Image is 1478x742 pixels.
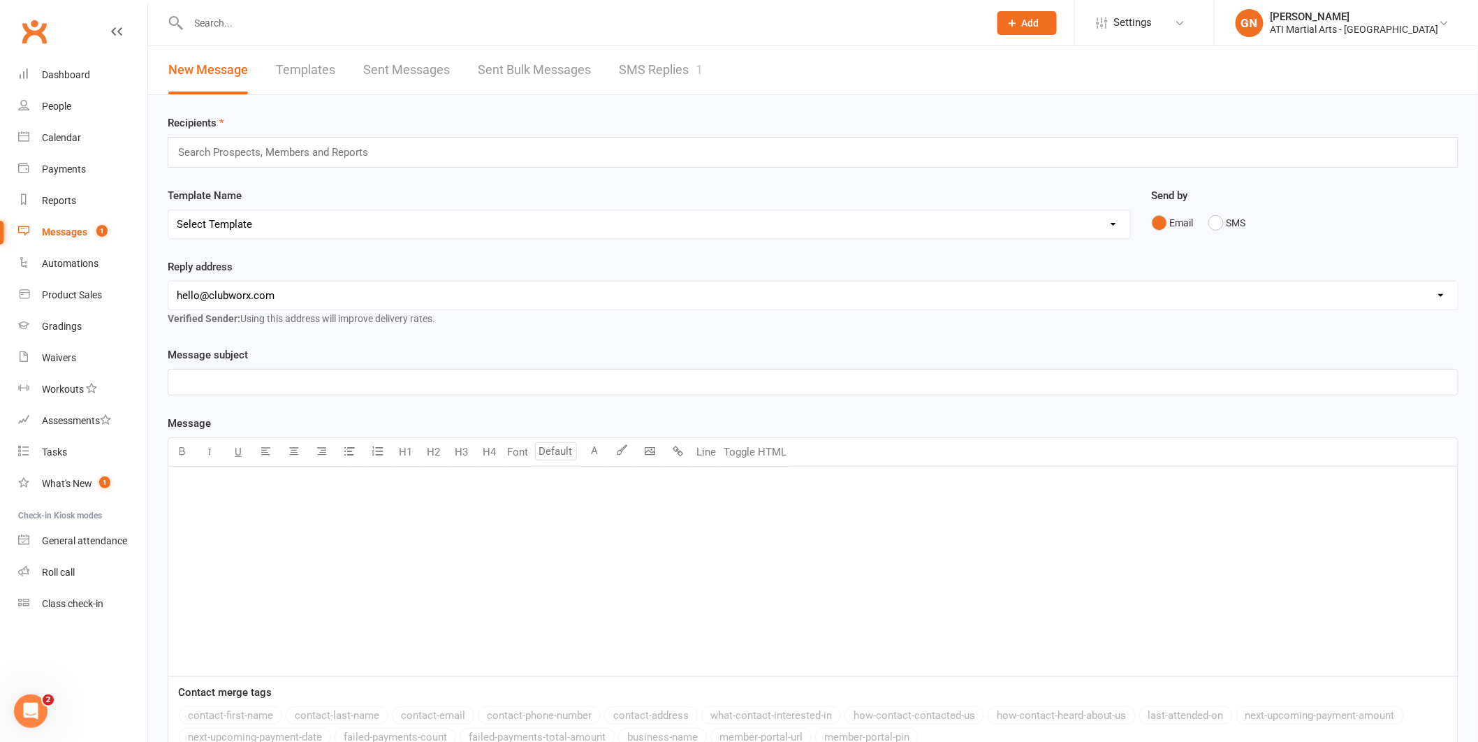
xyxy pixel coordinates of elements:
span: 1 [99,477,110,488]
a: Automations [18,248,147,279]
a: Workouts [18,374,147,405]
button: Font [504,438,532,466]
span: Settings [1114,7,1153,38]
label: Message subject [168,347,248,363]
div: Workouts [42,384,84,395]
span: 1 [96,225,108,237]
a: Messages 1 [18,217,147,248]
div: Reports [42,195,76,206]
label: Send by [1152,187,1188,204]
button: H1 [392,438,420,466]
span: Add [1022,17,1039,29]
div: 1 [696,62,703,77]
a: Assessments [18,405,147,437]
div: Calendar [42,132,81,143]
div: What's New [42,478,92,489]
div: Messages [42,226,87,238]
a: Waivers [18,342,147,374]
a: Templates [276,46,335,94]
a: Calendar [18,122,147,154]
div: Payments [42,163,86,175]
a: Payments [18,154,147,185]
a: Product Sales [18,279,147,311]
div: Product Sales [42,289,102,300]
a: SMS Replies1 [619,46,703,94]
label: Message [168,415,211,432]
a: Sent Messages [363,46,450,94]
div: General attendance [42,535,127,546]
iframe: Intercom live chat [14,694,47,728]
button: H4 [476,438,504,466]
label: Template Name [168,187,242,204]
div: Automations [42,258,98,269]
a: Dashboard [18,59,147,91]
a: Sent Bulk Messages [478,46,591,94]
a: Gradings [18,311,147,342]
a: What's New1 [18,468,147,500]
a: Reports [18,185,147,217]
span: U [235,446,242,458]
a: General attendance kiosk mode [18,525,147,557]
div: [PERSON_NAME] [1271,10,1439,23]
a: Tasks [18,437,147,468]
div: GN [1236,9,1264,37]
label: Recipients [168,115,224,131]
div: Tasks [42,446,67,458]
a: People [18,91,147,122]
button: SMS [1208,210,1246,236]
div: Waivers [42,352,76,363]
label: Reply address [168,259,233,275]
button: Toggle HTML [720,438,790,466]
input: Default [535,442,577,460]
a: Class kiosk mode [18,588,147,620]
button: Email [1152,210,1194,236]
label: Contact merge tags [178,684,272,701]
span: 2 [43,694,54,706]
div: Dashboard [42,69,90,80]
div: Class check-in [42,598,103,609]
button: H2 [420,438,448,466]
strong: Verified Sender: [168,313,240,324]
button: Add [997,11,1057,35]
button: H3 [448,438,476,466]
button: A [580,438,608,466]
button: U [224,438,252,466]
div: ATI Martial Arts - [GEOGRAPHIC_DATA] [1271,23,1439,36]
div: Assessments [42,415,111,426]
input: Search Prospects, Members and Reports [177,143,381,161]
a: New Message [168,46,248,94]
a: Roll call [18,557,147,588]
div: Roll call [42,567,75,578]
button: Line [692,438,720,466]
div: Gradings [42,321,82,332]
a: Clubworx [17,14,52,49]
div: People [42,101,71,112]
input: Search... [184,13,980,33]
span: Using this address will improve delivery rates. [168,313,435,324]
